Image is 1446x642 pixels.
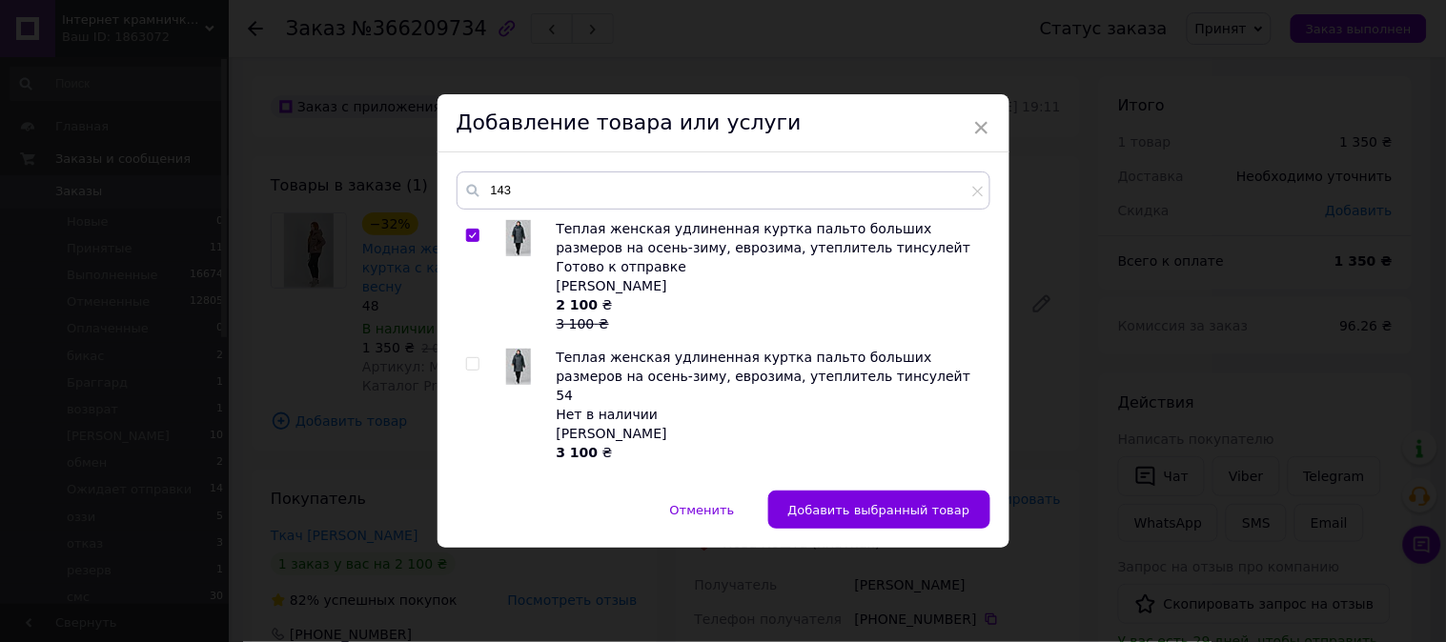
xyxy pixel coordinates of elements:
[768,491,990,529] button: Добавить выбранный товар
[557,295,980,333] div: ₴
[557,443,980,462] div: ₴
[557,316,609,331] span: 3 100 ₴
[670,503,735,517] span: Отменить
[557,278,667,293] span: [PERSON_NAME]
[438,94,1009,152] div: Добавление товара или услуги
[557,445,599,460] b: 3 100
[557,350,971,403] span: Теплая женская удлиненная куртка пальто больших размеров на осень-зиму, еврозима, утеплитель тинс...
[557,257,980,276] div: Готово к отправке
[650,491,755,529] button: Отменить
[557,426,667,441] span: [PERSON_NAME]
[557,405,980,424] div: Нет в наличии
[506,349,531,385] img: Теплая женская удлиненная куртка пальто больших размеров на осень-зиму, еврозима, утеплитель тинс...
[788,503,970,517] span: Добавить выбранный товар
[973,111,990,144] span: ×
[557,221,971,255] span: Теплая женская удлиненная куртка пальто больших размеров на осень-зиму, еврозима, утеплитель тинс...
[557,297,599,312] b: 2 100
[506,220,531,256] img: Теплая женская удлиненная куртка пальто больших размеров на осень-зиму, еврозима, утеплитель тинс...
[457,171,990,210] input: Поиск по товарам и услугам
